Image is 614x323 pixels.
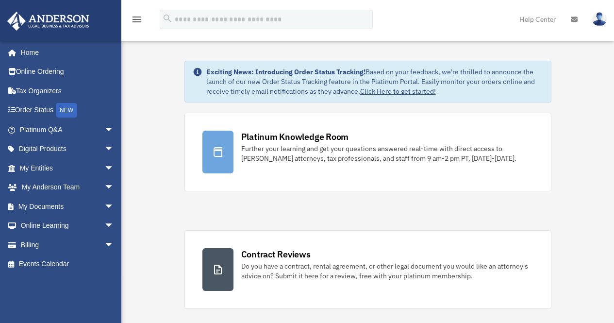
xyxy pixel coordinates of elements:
[56,103,77,118] div: NEW
[7,235,129,255] a: Billingarrow_drop_down
[360,87,436,96] a: Click Here to get started!
[4,12,92,31] img: Anderson Advisors Platinum Portal
[104,235,124,255] span: arrow_drop_down
[131,14,143,25] i: menu
[104,197,124,217] span: arrow_drop_down
[7,197,129,216] a: My Documentsarrow_drop_down
[131,17,143,25] a: menu
[206,67,543,96] div: Based on your feedback, we're thrilled to announce the launch of our new Order Status Tracking fe...
[241,261,533,281] div: Do you have a contract, rental agreement, or other legal document you would like an attorney's ad...
[7,255,129,274] a: Events Calendar
[104,158,124,178] span: arrow_drop_down
[7,139,129,159] a: Digital Productsarrow_drop_down
[104,178,124,198] span: arrow_drop_down
[104,120,124,140] span: arrow_drop_down
[592,12,607,26] img: User Pic
[7,158,129,178] a: My Entitiesarrow_drop_down
[162,13,173,24] i: search
[7,62,129,82] a: Online Ordering
[241,144,533,163] div: Further your learning and get your questions answered real-time with direct access to [PERSON_NAM...
[7,81,129,101] a: Tax Organizers
[206,68,365,76] strong: Exciting News: Introducing Order Status Tracking!
[184,230,551,309] a: Contract Reviews Do you have a contract, rental agreement, or other legal document you would like...
[104,139,124,159] span: arrow_drop_down
[7,178,129,197] a: My Anderson Teamarrow_drop_down
[7,216,129,236] a: Online Learningarrow_drop_down
[7,43,124,62] a: Home
[184,113,551,191] a: Platinum Knowledge Room Further your learning and get your questions answered real-time with dire...
[104,216,124,236] span: arrow_drop_down
[241,131,349,143] div: Platinum Knowledge Room
[7,101,129,120] a: Order StatusNEW
[7,120,129,139] a: Platinum Q&Aarrow_drop_down
[241,248,311,260] div: Contract Reviews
